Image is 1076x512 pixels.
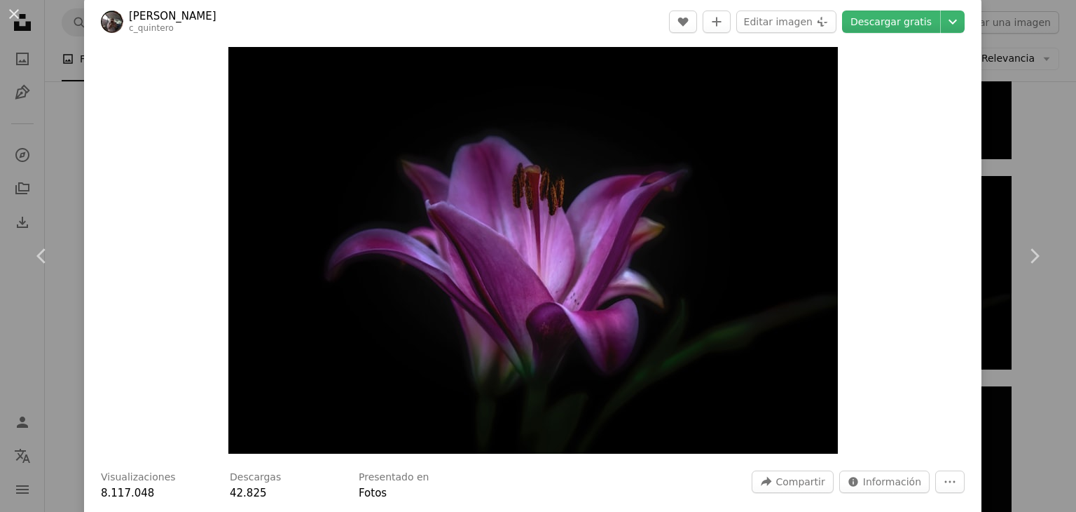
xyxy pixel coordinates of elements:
h3: Presentado en [359,471,429,485]
button: Compartir esta imagen [752,471,833,493]
img: Ve al perfil de Carlos Quintero [101,11,123,33]
span: Compartir [775,471,825,492]
a: Fotos [359,487,387,499]
button: Ampliar en esta imagen [228,47,838,454]
button: Estadísticas sobre esta imagen [839,471,930,493]
a: Descargar gratis [842,11,940,33]
button: Añade a la colección [703,11,731,33]
img: Fotografía de flores moradas [228,47,838,454]
span: 8.117.048 [101,487,154,499]
span: Información [863,471,921,492]
span: 42.825 [230,487,267,499]
a: c_quintero [129,23,174,33]
button: Me gusta [669,11,697,33]
a: Siguiente [992,189,1076,323]
h3: Descargas [230,471,281,485]
button: Elegir el tamaño de descarga [941,11,965,33]
button: Más acciones [935,471,965,493]
a: [PERSON_NAME] [129,9,216,23]
button: Editar imagen [736,11,836,33]
h3: Visualizaciones [101,471,176,485]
